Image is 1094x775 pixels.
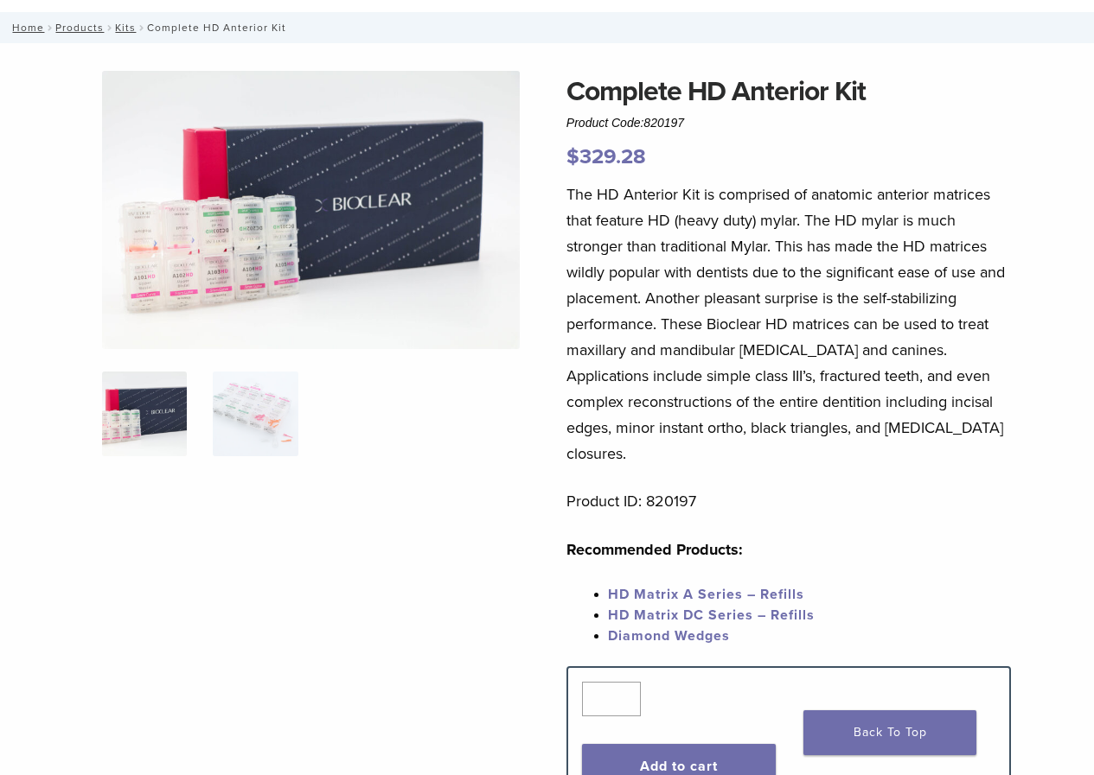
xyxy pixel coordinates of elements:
[608,586,804,603] a: HD Matrix A Series – Refills
[115,22,136,34] a: Kits
[566,488,1012,514] p: Product ID: 820197
[44,23,55,32] span: /
[213,372,297,456] img: Complete HD Anterior Kit - Image 2
[566,144,579,169] span: $
[102,372,187,456] img: IMG_8088-1-324x324.jpg
[566,181,1012,467] p: The HD Anterior Kit is comprised of anatomic anterior matrices that feature HD (heavy duty) mylar...
[566,116,684,130] span: Product Code:
[55,22,104,34] a: Products
[566,144,646,169] bdi: 329.28
[566,71,1012,112] h1: Complete HD Anterior Kit
[566,540,743,559] strong: Recommended Products:
[803,710,976,755] a: Back To Top
[643,116,684,130] span: 820197
[7,22,44,34] a: Home
[104,23,115,32] span: /
[608,627,730,645] a: Diamond Wedges
[102,71,520,349] img: IMG_8088 (1)
[136,23,147,32] span: /
[608,607,815,624] a: HD Matrix DC Series – Refills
